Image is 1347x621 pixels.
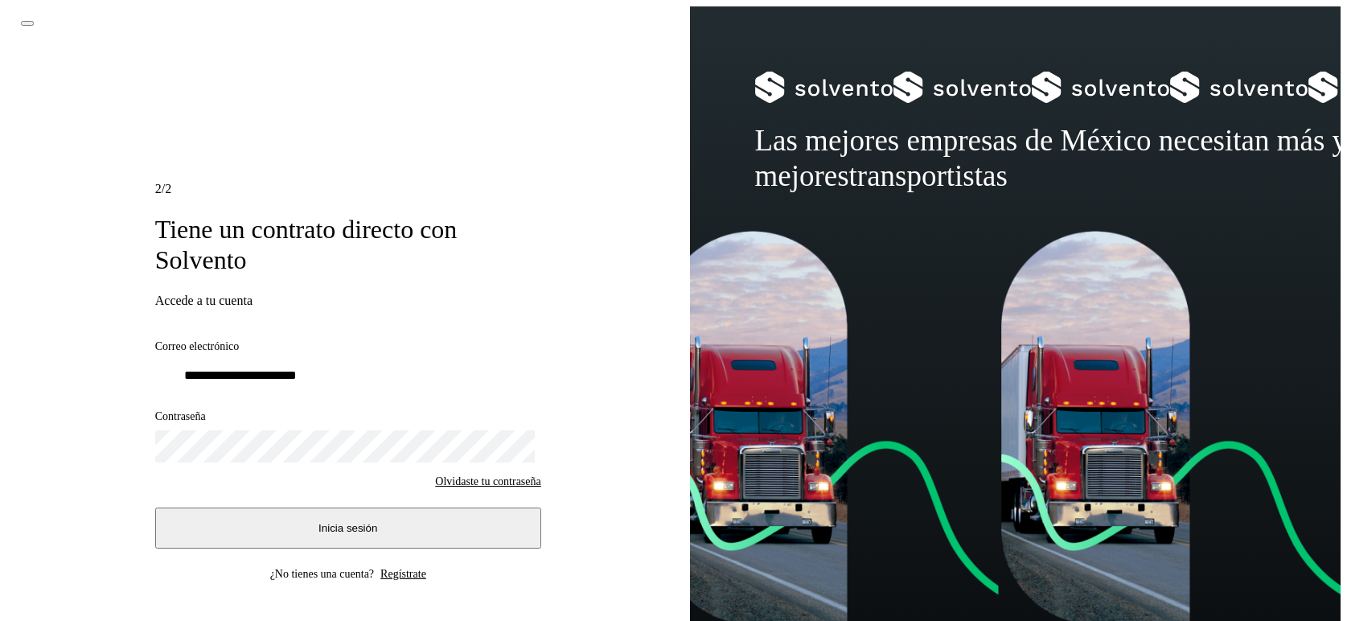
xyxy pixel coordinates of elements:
label: Contraseña [155,410,541,424]
h3: Accede a tu cuenta [155,294,541,308]
div: /2 [155,182,541,196]
span: transportistas [849,159,1008,192]
span: Inicia sesión [318,522,377,534]
p: ¿No tienes una cuenta? [270,568,374,581]
h1: Tiene un contrato directo con Solvento [155,214,541,276]
span: 2 [155,182,162,195]
a: Regístrate [380,568,426,581]
a: Olvidaste tu contraseña [435,475,540,488]
button: Inicia sesión [155,508,541,549]
label: Correo electrónico [155,340,541,354]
